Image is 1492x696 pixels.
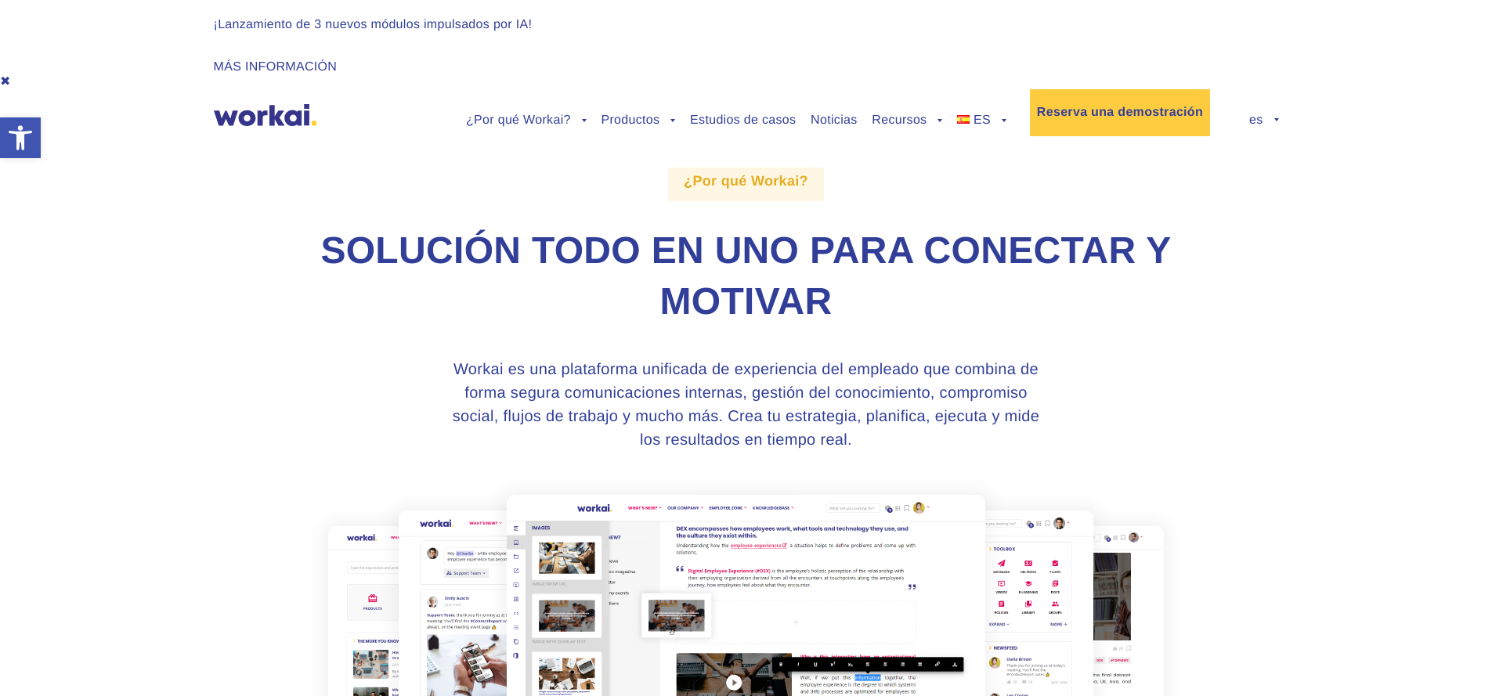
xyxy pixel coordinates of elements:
a: Reserva una demostración [1030,89,1210,136]
a: MÁS INFORMACIÓN [214,60,338,74]
h1: SOLUCIÓN TODO EN UNO PARA CONECTAR Y MOTIVAR [312,226,1181,328]
p: ¡Lanzamiento de 3 nuevos módulos impulsados por IA! [214,16,1279,34]
label: ¿Por qué Workai? [668,160,824,201]
span: es [1249,114,1279,127]
a: ¿Por qué Workai? [466,114,587,127]
h3: Workai es una plataforma unificada de experiencia del empleado que combina de forma segura comuni... [453,358,1040,452]
a: Recursos [872,114,942,127]
a: Noticias [811,114,857,127]
a: Estudios de casos [690,114,796,127]
a: Productos [601,114,675,127]
span: ES [974,114,991,127]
